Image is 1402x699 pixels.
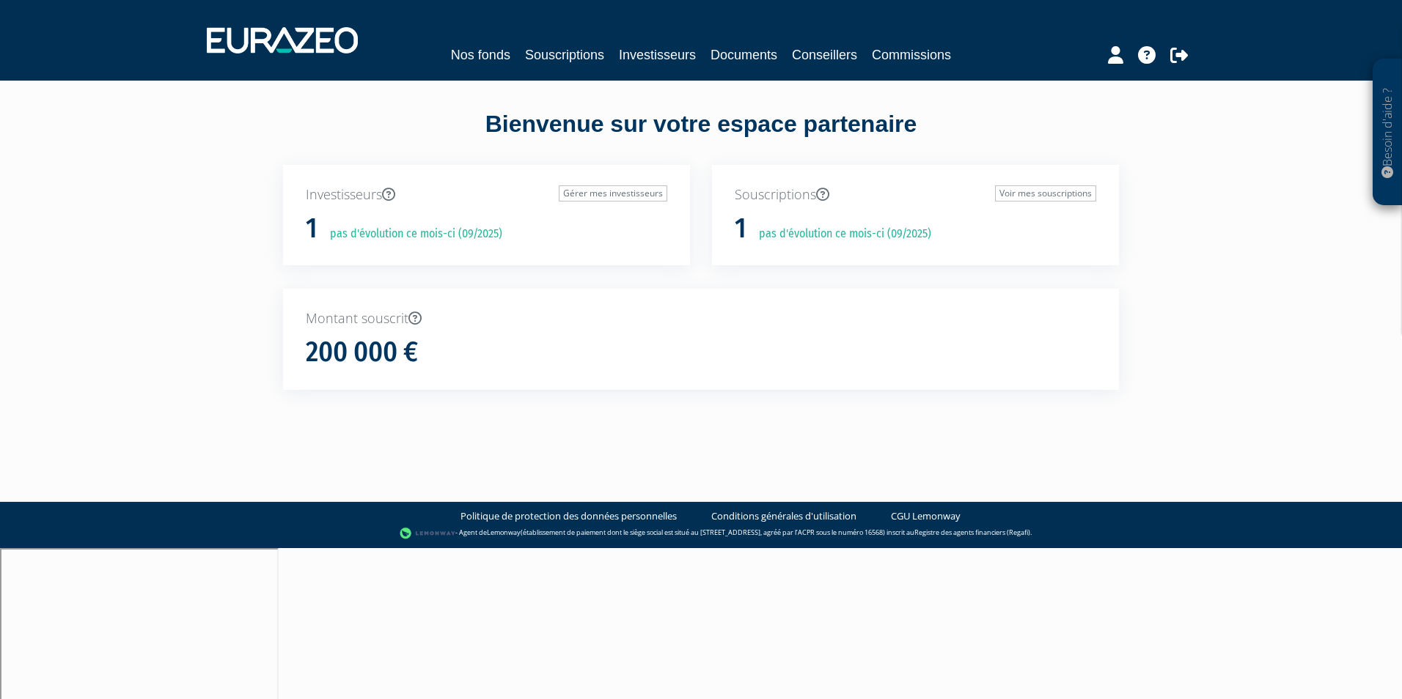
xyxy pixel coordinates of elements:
[306,309,1096,328] p: Montant souscrit
[460,509,677,523] a: Politique de protection des données personnelles
[735,185,1096,204] p: Souscriptions
[914,528,1030,537] a: Registre des agents financiers (Regafi)
[711,45,777,65] a: Documents
[619,45,696,65] a: Investisseurs
[306,337,418,368] h1: 200 000 €
[207,27,358,53] img: 1732889491-logotype_eurazeo_blanc_rvb.png
[400,526,456,541] img: logo-lemonway.png
[15,526,1387,541] div: - Agent de (établissement de paiement dont le siège social est situé au [STREET_ADDRESS], agréé p...
[487,528,521,537] a: Lemonway
[891,509,961,523] a: CGU Lemonway
[735,213,746,244] h1: 1
[320,226,502,243] p: pas d'évolution ce mois-ci (09/2025)
[711,509,856,523] a: Conditions générales d'utilisation
[1379,67,1396,199] p: Besoin d'aide ?
[306,185,667,204] p: Investisseurs
[559,185,667,201] a: Gérer mes investisseurs
[792,45,857,65] a: Conseillers
[451,45,510,65] a: Nos fonds
[995,185,1096,201] a: Voir mes souscriptions
[872,45,951,65] a: Commissions
[272,108,1130,165] div: Bienvenue sur votre espace partenaire
[525,45,604,65] a: Souscriptions
[306,213,318,244] h1: 1
[749,226,931,243] p: pas d'évolution ce mois-ci (09/2025)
